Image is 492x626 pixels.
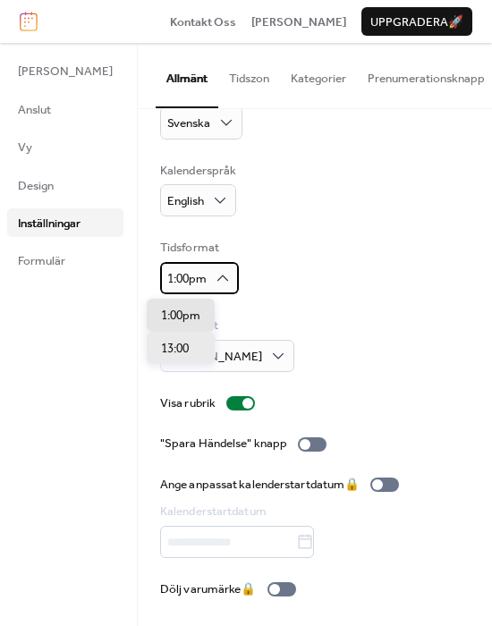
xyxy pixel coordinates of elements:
[280,43,357,106] button: Kategorier
[156,43,218,107] button: Allmänt
[370,13,463,31] span: Uppgradera 🚀
[7,208,123,237] a: Inställningar
[167,267,207,291] span: 1:00pm
[7,95,123,123] a: Anslut
[251,13,346,30] a: [PERSON_NAME]
[18,177,54,195] span: Design
[18,139,32,156] span: Vy
[18,252,65,270] span: Formulär
[7,171,123,199] a: Design
[167,190,204,213] span: English
[7,56,123,85] a: [PERSON_NAME]
[160,394,216,412] div: Visa rubrik
[218,43,280,106] button: Tidszon
[251,13,346,31] span: [PERSON_NAME]
[361,7,472,36] button: Uppgradera🚀
[170,13,236,30] a: Kontakt Oss
[160,162,236,180] div: Kalenderspråk
[18,215,81,233] span: Inställningar
[161,340,189,358] span: 13:00
[18,63,113,80] span: [PERSON_NAME]
[20,12,38,31] img: logo
[160,239,235,257] div: Tidsformat
[7,246,123,275] a: Formulär
[7,132,123,161] a: Vy
[167,112,210,135] span: Svenska
[170,13,236,31] span: Kontakt Oss
[18,101,51,119] span: Anslut
[160,317,291,334] div: Veckostart
[167,345,262,368] span: [PERSON_NAME]
[160,435,287,453] div: "Spara Händelse" knapp
[161,307,200,325] span: 1:00pm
